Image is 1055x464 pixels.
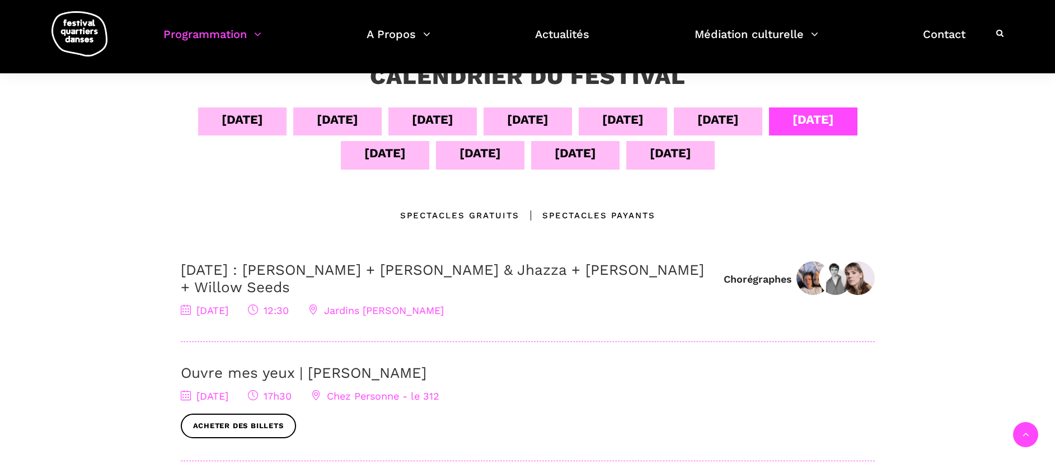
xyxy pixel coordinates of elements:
div: [DATE] [364,143,406,163]
a: Acheter des billets [181,414,296,439]
div: [DATE] [507,110,548,129]
span: [DATE] [181,304,228,316]
div: [DATE] [793,110,834,129]
div: [DATE] [650,143,691,163]
span: Jardins [PERSON_NAME] [308,304,444,316]
a: Actualités [535,25,589,58]
img: Vincent Lacasse [819,261,852,295]
div: Chorégraphes [724,273,792,285]
span: Chez Personne - le 312 [311,390,439,402]
a: Programmation [163,25,261,58]
span: 17h30 [248,390,292,402]
div: [DATE] [222,110,263,129]
div: Spectacles Payants [519,209,655,222]
h3: Calendrier du festival [370,63,686,91]
div: [DATE] [459,143,501,163]
img: logo-fqd-med [51,11,107,57]
div: Spectacles gratuits [400,209,519,222]
div: [DATE] [602,110,644,129]
a: Médiation culturelle [695,25,818,58]
div: [DATE] [697,110,739,129]
a: Contact [923,25,965,58]
div: [DATE] [412,110,453,129]
span: 12:30 [248,304,289,316]
div: [DATE] [555,143,596,163]
a: Ouvre mes yeux | [PERSON_NAME] [181,364,426,381]
img: Anna Vauquier [841,261,875,295]
a: A Propos [367,25,430,58]
span: [DATE] [181,390,228,402]
a: [DATE] : [PERSON_NAME] + [PERSON_NAME] & Jhazza + [PERSON_NAME] + Willow Seeds [181,261,704,296]
div: [DATE] [317,110,358,129]
img: Lara Haikal & Joanna Simon [796,261,830,295]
